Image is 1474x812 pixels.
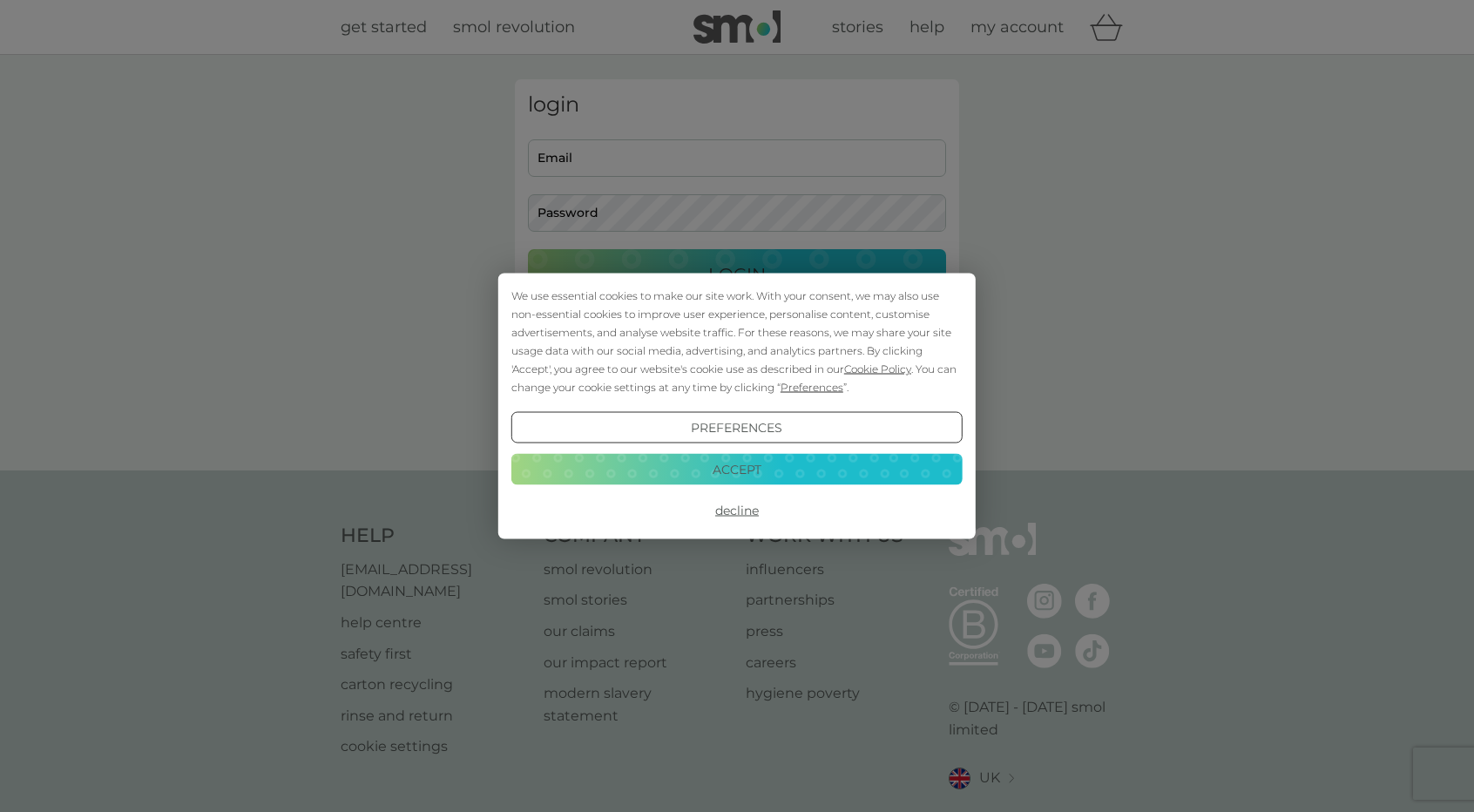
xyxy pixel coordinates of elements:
[844,362,911,376] span: Cookie Policy
[781,381,843,394] span: Preferences
[498,274,976,539] div: Cookie Consent Prompt
[511,495,963,526] button: Decline
[511,412,963,443] button: Preferences
[511,287,963,396] div: We use essential cookies to make our site work. With your consent, we may also use non-essential ...
[511,453,963,484] button: Accept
